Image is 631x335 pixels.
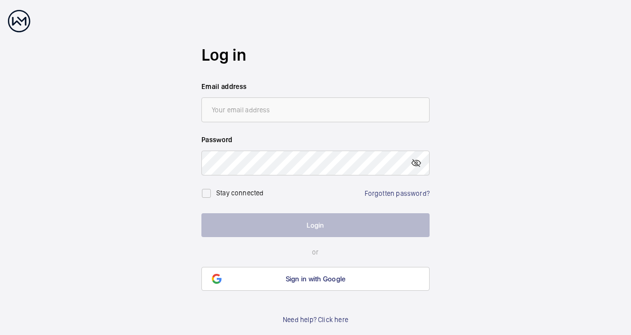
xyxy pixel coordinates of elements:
[201,247,430,257] p: or
[201,213,430,237] button: Login
[201,97,430,122] input: Your email address
[216,188,264,196] label: Stay connected
[283,315,348,325] a: Need help? Click here
[201,82,430,91] label: Email address
[201,43,430,67] h2: Log in
[201,135,430,145] label: Password
[286,275,346,283] span: Sign in with Google
[365,189,430,197] a: Forgotten password?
